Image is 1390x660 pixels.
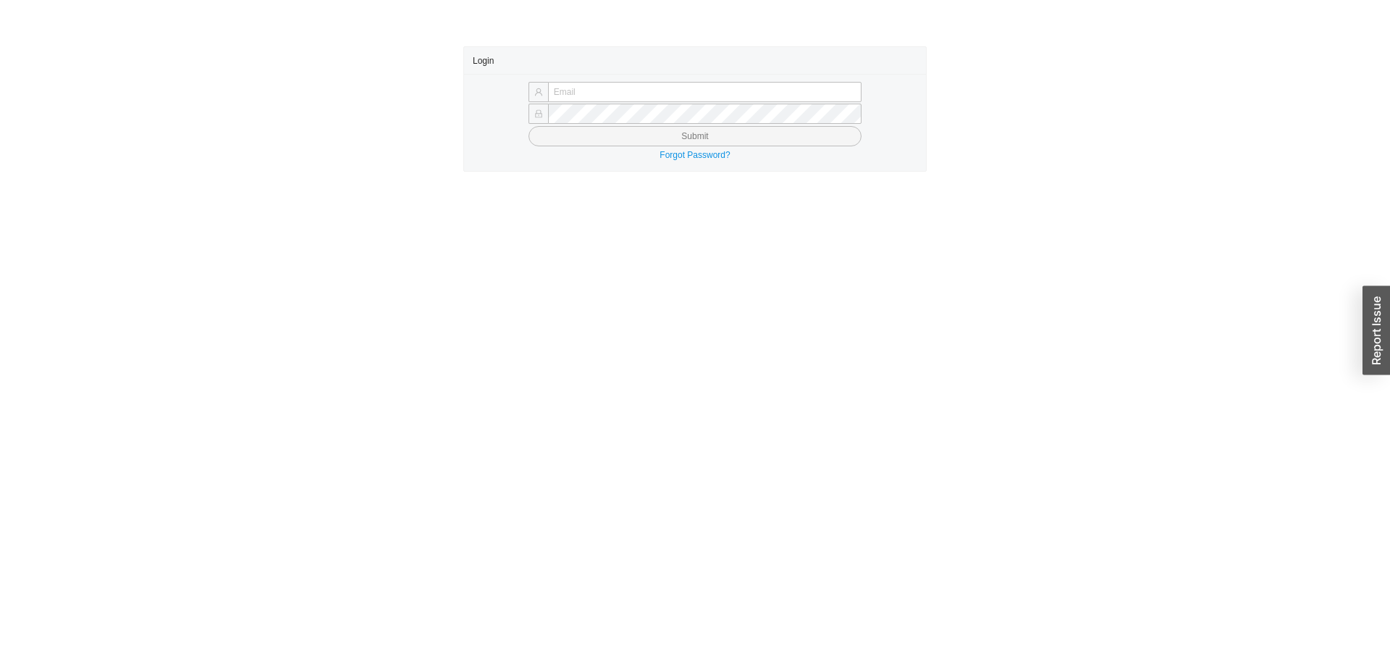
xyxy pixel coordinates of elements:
[548,82,862,102] input: Email
[528,126,862,146] button: Submit
[534,109,543,118] span: lock
[660,150,730,160] a: Forgot Password?
[473,47,917,74] div: Login
[534,88,543,96] span: user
